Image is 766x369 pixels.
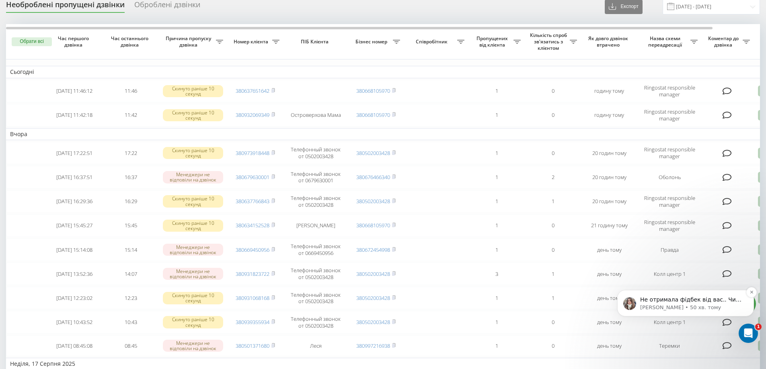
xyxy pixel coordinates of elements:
[103,263,159,285] td: 14:07
[581,142,637,164] td: 20 годин тому
[525,311,581,333] td: 0
[356,318,390,326] a: 380502003428
[283,104,348,126] td: Островерхова Мама
[468,166,525,188] td: 1
[236,342,269,349] a: 380501371680
[236,111,269,118] a: 380932069349
[468,311,525,333] td: 1
[637,166,702,188] td: Оболонь
[46,214,103,237] td: [DATE] 15:45:27
[12,37,52,46] button: Обрати всі
[525,190,581,213] td: 1
[283,287,348,309] td: Телефонный звонок от 0502003428
[755,324,762,330] span: 1
[581,287,637,309] td: день тому
[283,239,348,261] td: Телефонный звонок от 0669450956
[6,0,125,13] div: Необроблені пропущені дзвінки
[468,80,525,102] td: 1
[163,244,223,256] div: Менеджери не відповіли на дзвінок
[163,147,223,159] div: Скинуто раніше 10 секунд
[103,214,159,237] td: 15:45
[46,166,103,188] td: [DATE] 16:37:51
[103,311,159,333] td: 10:43
[581,104,637,126] td: годину тому
[468,104,525,126] td: 1
[525,263,581,285] td: 1
[236,198,269,205] a: 380637766843
[637,104,702,126] td: Ringostat responsible manager
[356,198,390,205] a: 380502003428
[283,335,348,357] td: Леся
[236,87,269,94] a: 380637651642
[356,342,390,349] a: 380997216938
[525,80,581,102] td: 0
[163,195,223,207] div: Скинуто раніше 10 секунд
[103,287,159,309] td: 12:23
[352,39,393,45] span: Бізнес номер
[525,239,581,261] td: 0
[290,39,341,45] span: ПІБ Клієнта
[468,214,525,237] td: 1
[283,214,348,237] td: [PERSON_NAME]
[581,335,637,357] td: день тому
[236,318,269,326] a: 380939355934
[103,190,159,213] td: 16:29
[236,173,269,181] a: 380679630001
[46,104,103,126] td: [DATE] 11:42:18
[46,80,103,102] td: [DATE] 11:46:12
[356,173,390,181] a: 380676466340
[103,104,159,126] td: 11:42
[283,263,348,285] td: Телефонный звонок от 0502003428
[581,80,637,102] td: годину тому
[581,214,637,237] td: 21 годину тому
[356,222,390,229] a: 380668105970
[587,35,631,48] span: Як довго дзвінок втрачено
[103,166,159,188] td: 16:37
[581,166,637,188] td: 20 годин тому
[134,0,200,13] div: Оброблені дзвінки
[637,239,702,261] td: Правда
[163,220,223,232] div: Скинуто раніше 10 секунд
[581,263,637,285] td: день тому
[525,104,581,126] td: 0
[103,335,159,357] td: 08:45
[468,335,525,357] td: 1
[637,214,702,237] td: Ringostat responsible manager
[46,287,103,309] td: [DATE] 12:23:02
[236,270,269,277] a: 380931823722
[283,166,348,188] td: Телефонный звонок от 0679630001
[472,35,513,48] span: Пропущених від клієнта
[356,270,390,277] a: 380502003428
[12,33,149,59] div: message notification from Daria, 50 хв. тому. Не отримала фідбек від вас.. Чи потрібно наразі які...
[739,324,758,343] iframe: Intercom live chat
[525,142,581,164] td: 0
[236,149,269,157] a: 380973918448
[468,239,525,261] td: 1
[46,190,103,213] td: [DATE] 16:29:36
[236,222,269,229] a: 380634152528
[46,142,103,164] td: [DATE] 17:22:51
[46,263,103,285] td: [DATE] 13:52:36
[46,311,103,333] td: [DATE] 10:43:52
[581,311,637,333] td: день тому
[468,287,525,309] td: 1
[529,32,570,51] span: Кількість спроб зв'язатись з клієнтом
[35,47,139,54] p: Message from Daria, sent 50 хв. тому
[525,214,581,237] td: 0
[163,85,223,97] div: Скинуто раніше 10 секунд
[283,311,348,333] td: Телефонный звонок от 0502003428
[356,246,390,253] a: 380672454998
[356,87,390,94] a: 380668105970
[163,340,223,352] div: Менеджери не відповіли на дзвінок
[163,292,223,304] div: Скинуто раніше 10 секунд
[637,80,702,102] td: Ringostat responsible manager
[468,190,525,213] td: 1
[525,287,581,309] td: 1
[141,30,152,40] button: Dismiss notification
[53,35,96,48] span: Час першого дзвінка
[637,142,702,164] td: Ringostat responsible manager
[581,190,637,213] td: 20 годин тому
[103,80,159,102] td: 11:46
[46,335,103,357] td: [DATE] 08:45:08
[283,190,348,213] td: Телефонный звонок от 0502003428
